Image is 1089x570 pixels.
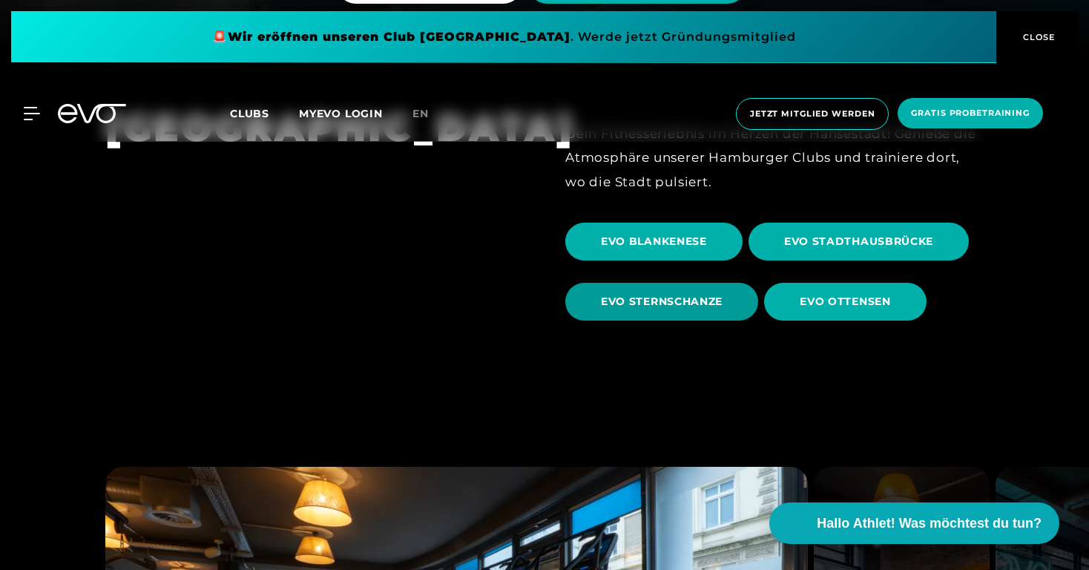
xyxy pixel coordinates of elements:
span: EVO STADTHAUSBRÜCKE [784,234,933,249]
a: EVO OTTENSEN [764,272,932,332]
a: Clubs [230,106,299,120]
span: EVO BLANKENESE [601,234,707,249]
span: Clubs [230,107,269,120]
a: Jetzt Mitglied werden [731,98,893,130]
span: Hallo Athlet! Was möchtest du tun? [817,514,1042,534]
a: MYEVO LOGIN [299,107,383,120]
a: en [412,105,447,122]
a: EVO BLANKENESE [565,212,749,272]
a: EVO STERNSCHANZE [565,272,764,332]
a: EVO STADTHAUSBRÜCKE [749,212,975,272]
span: Jetzt Mitglied werden [750,108,875,120]
span: en [412,107,429,120]
a: Gratis Probetraining [893,98,1047,130]
span: Gratis Probetraining [911,107,1030,119]
span: CLOSE [1019,30,1056,44]
span: EVO STERNSCHANZE [601,294,723,309]
button: Hallo Athlet! Was möchtest du tun? [769,502,1059,544]
div: Dein Fitnesserlebnis im Herzen der Hansestadt! Genieße die Atmosphäre unserer Hamburger Clubs und... [565,122,984,194]
button: CLOSE [996,11,1078,63]
span: EVO OTTENSEN [800,294,890,309]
